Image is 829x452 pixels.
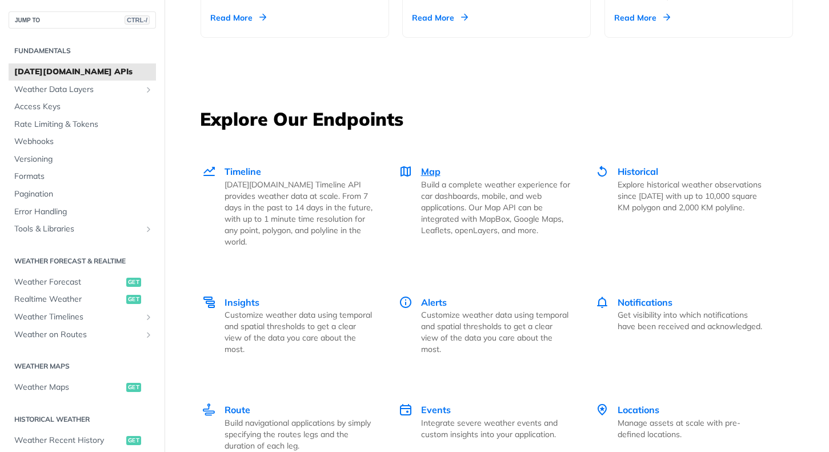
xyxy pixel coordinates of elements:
[412,12,468,23] div: Read More
[386,141,583,271] a: Map Map Build a complete weather experience for car dashboards, mobile, and web applications. Our...
[14,136,153,147] span: Webhooks
[202,165,216,178] img: Timeline
[9,256,156,266] h2: Weather Forecast & realtime
[399,295,413,309] img: Alerts
[9,379,156,396] a: Weather Mapsget
[595,165,609,178] img: Historical
[421,166,440,177] span: Map
[225,297,259,308] span: Insights
[9,326,156,343] a: Weather on RoutesShow subpages for Weather on Routes
[618,404,659,415] span: Locations
[14,171,153,182] span: Formats
[14,101,153,113] span: Access Keys
[9,361,156,371] h2: Weather Maps
[595,403,609,417] img: Locations
[14,329,141,341] span: Weather on Routes
[125,15,150,25] span: CTRL-/
[9,168,156,185] a: Formats
[618,417,767,440] p: Manage assets at scale with pre-defined locations.
[421,309,570,355] p: Customize weather data using temporal and spatial thresholds to get a clear view of the data you ...
[126,383,141,392] span: get
[144,225,153,234] button: Show subpages for Tools & Libraries
[9,151,156,168] a: Versioning
[9,274,156,291] a: Weather Forecastget
[399,403,413,417] img: Events
[583,141,779,271] a: Historical Historical Explore historical weather observations since [DATE] with up to 10,000 squa...
[225,404,250,415] span: Route
[618,309,767,332] p: Get visibility into which notifications have been received and acknowledged.
[9,291,156,308] a: Realtime Weatherget
[618,179,767,213] p: Explore historical weather observations since [DATE] with up to 10,000 square KM polygon and 2,00...
[14,119,153,130] span: Rate Limiting & Tokens
[9,186,156,203] a: Pagination
[421,417,570,440] p: Integrate severe weather events and custom insights into your application.
[9,116,156,133] a: Rate Limiting & Tokens
[225,166,261,177] span: Timeline
[421,179,570,236] p: Build a complete weather experience for car dashboards, mobile, and web applications. Our Map API...
[618,297,672,308] span: Notifications
[9,221,156,238] a: Tools & LibrariesShow subpages for Tools & Libraries
[126,295,141,304] span: get
[14,154,153,165] span: Versioning
[14,382,123,393] span: Weather Maps
[9,11,156,29] button: JUMP TOCTRL-/
[14,435,123,446] span: Weather Recent History
[126,436,141,445] span: get
[9,203,156,221] a: Error Handling
[618,166,658,177] span: Historical
[144,313,153,322] button: Show subpages for Weather Timelines
[201,141,386,271] a: Timeline Timeline [DATE][DOMAIN_NAME] Timeline API provides weather data at scale. From 7 days in...
[14,189,153,200] span: Pagination
[14,66,153,78] span: [DATE][DOMAIN_NAME] APIs
[14,294,123,305] span: Realtime Weather
[202,295,216,309] img: Insights
[9,414,156,425] h2: Historical Weather
[201,271,386,379] a: Insights Insights Customize weather data using temporal and spatial thresholds to get a clear vie...
[9,98,156,115] a: Access Keys
[14,311,141,323] span: Weather Timelines
[9,81,156,98] a: Weather Data LayersShow subpages for Weather Data Layers
[14,223,141,235] span: Tools & Libraries
[9,309,156,326] a: Weather TimelinesShow subpages for Weather Timelines
[9,133,156,150] a: Webhooks
[14,277,123,288] span: Weather Forecast
[421,404,451,415] span: Events
[9,46,156,56] h2: Fundamentals
[225,179,374,247] p: [DATE][DOMAIN_NAME] Timeline API provides weather data at scale. From 7 days in the past to 14 da...
[614,12,670,23] div: Read More
[14,206,153,218] span: Error Handling
[144,330,153,339] button: Show subpages for Weather on Routes
[9,432,156,449] a: Weather Recent Historyget
[225,309,374,355] p: Customize weather data using temporal and spatial thresholds to get a clear view of the data you ...
[144,85,153,94] button: Show subpages for Weather Data Layers
[386,271,583,379] a: Alerts Alerts Customize weather data using temporal and spatial thresholds to get a clear view of...
[126,278,141,287] span: get
[583,271,779,379] a: Notifications Notifications Get visibility into which notifications have been received and acknow...
[200,106,794,131] h3: Explore Our Endpoints
[421,297,447,308] span: Alerts
[202,403,216,417] img: Route
[225,417,374,451] p: Build navigational applications by simply specifying the routes legs and the duration of each leg.
[14,84,141,95] span: Weather Data Layers
[210,12,266,23] div: Read More
[595,295,609,309] img: Notifications
[399,165,413,178] img: Map
[9,63,156,81] a: [DATE][DOMAIN_NAME] APIs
